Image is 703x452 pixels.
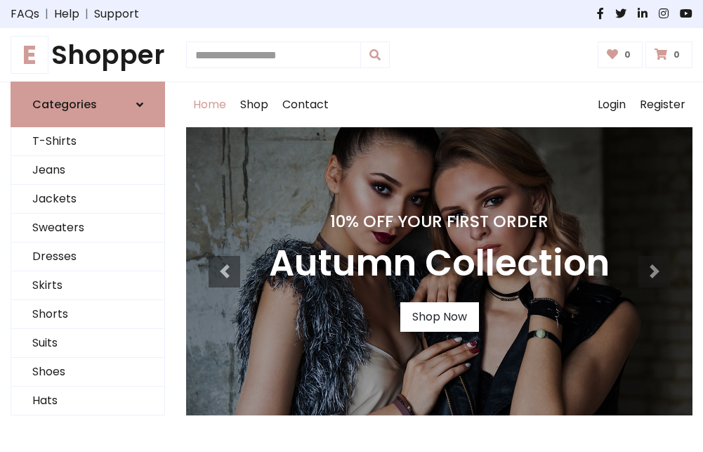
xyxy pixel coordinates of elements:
[11,127,164,156] a: T-Shirts
[186,82,233,127] a: Home
[32,98,97,111] h6: Categories
[11,6,39,22] a: FAQs
[269,212,610,231] h4: 10% Off Your First Order
[670,49,683,61] span: 0
[11,156,164,185] a: Jeans
[11,214,164,243] a: Sweaters
[645,41,692,68] a: 0
[11,358,164,387] a: Shoes
[11,243,164,271] a: Dresses
[621,49,634,61] span: 0
[11,185,164,214] a: Jackets
[400,302,479,332] a: Shop Now
[11,329,164,358] a: Suits
[598,41,643,68] a: 0
[11,36,48,74] span: E
[54,6,79,22] a: Help
[269,243,610,285] h3: Autumn Collection
[275,82,336,127] a: Contact
[11,39,165,70] h1: Shopper
[233,82,275,127] a: Shop
[11,82,165,127] a: Categories
[94,6,139,22] a: Support
[11,271,164,300] a: Skirts
[79,6,94,22] span: |
[11,39,165,70] a: EShopper
[633,82,692,127] a: Register
[11,300,164,329] a: Shorts
[39,6,54,22] span: |
[11,387,164,415] a: Hats
[591,82,633,127] a: Login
